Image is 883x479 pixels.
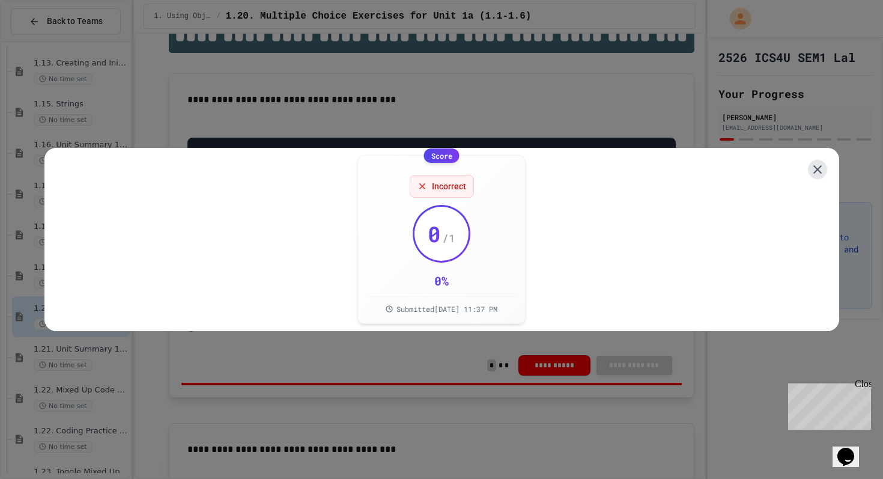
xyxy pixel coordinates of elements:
[432,180,466,192] span: Incorrect
[833,431,871,467] iframe: chat widget
[783,379,871,430] iframe: chat widget
[396,304,497,314] span: Submitted [DATE] 11:37 PM
[442,230,455,246] span: / 1
[428,222,441,246] span: 0
[5,5,83,76] div: Chat with us now!Close
[434,272,449,289] div: 0 %
[424,148,460,163] div: Score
